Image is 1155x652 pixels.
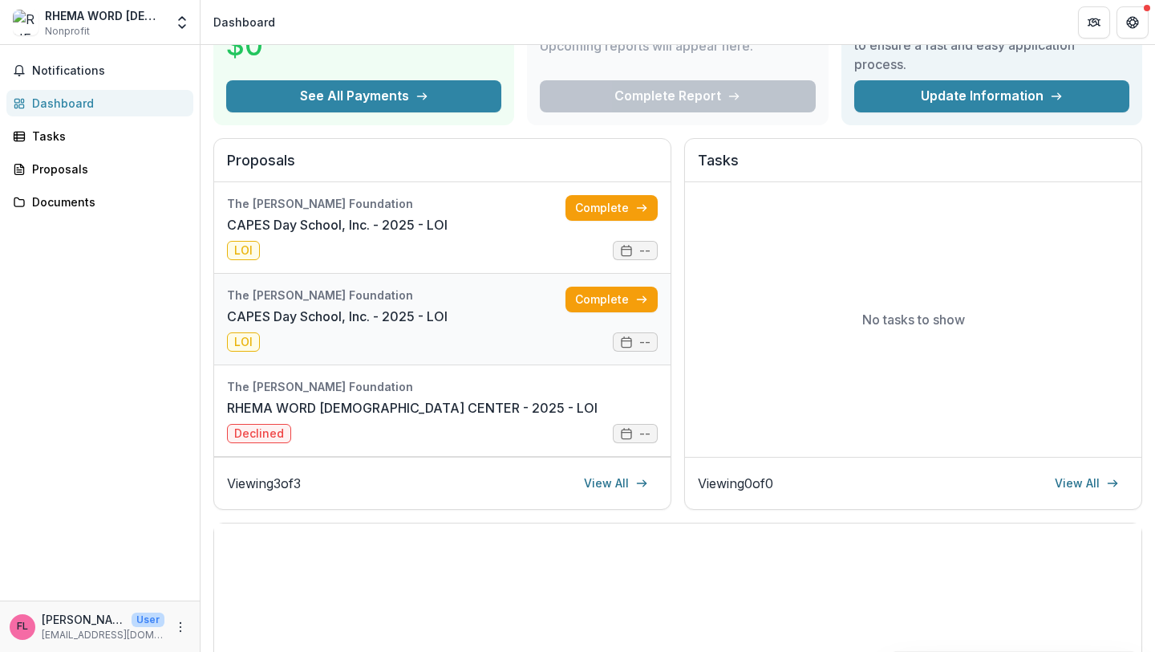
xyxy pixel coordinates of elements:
nav: breadcrumb [207,10,282,34]
p: Viewing 0 of 0 [698,474,773,493]
div: Proposals [32,161,180,177]
a: RHEMA WORD [DEMOGRAPHIC_DATA] CENTER - 2025 - LOI [227,398,598,418]
p: No tasks to show [862,310,965,329]
div: Documents [32,194,180,210]
h2: Proposals [227,152,658,182]
button: Get Help [1116,6,1149,39]
span: Nonprofit [45,24,90,39]
p: Viewing 3 of 3 [227,474,301,493]
a: CAPES Day School, Inc. - 2025 - LOI [227,215,448,234]
p: [EMAIL_ADDRESS][DOMAIN_NAME] [42,628,164,642]
button: Notifications [6,58,193,84]
img: RHEMA WORD CHRISTIAN CENTER [13,10,38,35]
button: More [171,617,190,637]
div: RHEMA WORD [DEMOGRAPHIC_DATA] CENTER [45,7,164,24]
a: Documents [6,189,193,215]
a: View All [1045,471,1129,496]
h2: Tasks [698,152,1129,182]
p: User [132,613,164,627]
div: Tasks [32,128,180,145]
button: Open entity switcher [171,6,193,39]
p: [PERSON_NAME] Solutions L.L.C. [42,611,125,628]
a: Update Information [854,80,1129,112]
a: CAPES Day School, Inc. - 2025 - LOI [227,307,448,326]
div: Dashboard [213,14,275,31]
span: Notifications [32,64,187,78]
a: View All [574,471,658,496]
a: Complete [565,195,658,221]
button: See All Payments [226,80,501,112]
button: Partners [1078,6,1110,39]
div: Dashboard [32,95,180,112]
div: FJ Grant Solutions L.L.C. [17,621,28,632]
a: Proposals [6,156,193,182]
a: Complete [565,287,658,312]
p: Upcoming reports will appear here. [540,36,753,55]
a: Dashboard [6,90,193,116]
a: Tasks [6,123,193,149]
